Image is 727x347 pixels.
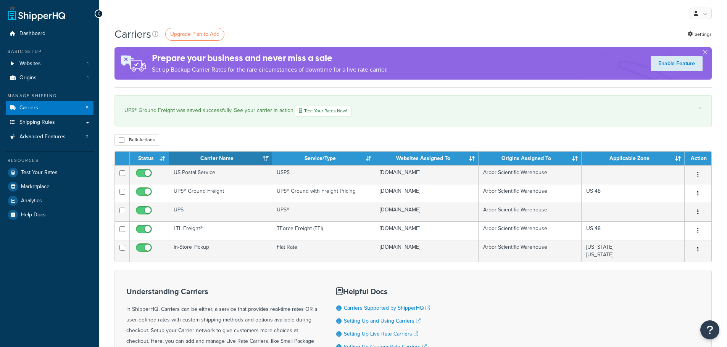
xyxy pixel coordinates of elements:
th: Websites Assigned To: activate to sort column ascending [375,152,478,165]
a: ShipperHQ Home [8,6,65,21]
span: Carriers [19,105,38,111]
a: Shipping Rules [6,115,93,130]
span: Upgrade Plan to Add [170,30,219,38]
span: Analytics [21,198,42,204]
a: Carriers 5 [6,101,93,115]
td: Flat Rate [272,240,375,262]
a: Origins 1 [6,71,93,85]
a: Test Your Rates [6,166,93,179]
li: Websites [6,57,93,71]
td: Arbor Scientific Warehouse [479,221,582,240]
li: Advanced Features [6,130,93,144]
a: Setting Up and Using Carriers [344,317,421,325]
td: UPS [169,203,272,221]
a: Help Docs [6,208,93,222]
span: 1 [87,75,89,81]
h4: Prepare your business and never miss a sale [152,52,388,64]
a: Test Your Rates Now! [295,105,351,117]
td: UPS® [272,203,375,221]
td: [DOMAIN_NAME] [375,203,478,221]
span: Dashboard [19,30,45,37]
td: [US_STATE] [US_STATE] [582,240,685,262]
th: Carrier Name: activate to sort column ascending [169,152,272,165]
h3: Understanding Carriers [126,287,317,296]
div: Resources [6,157,93,164]
td: UPS® Ground with Freight Pricing [272,184,375,203]
a: Marketplace [6,180,93,193]
td: UPS® Ground Freight [169,184,272,203]
span: 2 [86,134,89,140]
td: Arbor Scientific Warehouse [479,165,582,184]
td: [DOMAIN_NAME] [375,165,478,184]
span: Origins [19,75,37,81]
div: UPS® Ground Freight was saved successfully. See your carrier in action [124,105,702,117]
div: Manage Shipping [6,93,93,99]
span: 1 [87,61,89,67]
p: Set up Backup Carrier Rates for the rare circumstances of downtime for a live rate carrier. [152,64,388,75]
button: Open Resource Center [700,320,719,339]
td: US 48 [582,221,685,240]
img: ad-rules-rateshop-fe6ec290ccb7230408bd80ed9643f0289d75e0ffd9eb532fc0e269fcd187b520.png [114,47,152,80]
span: Marketplace [21,184,50,190]
span: Help Docs [21,212,46,218]
th: Status: activate to sort column ascending [130,152,169,165]
a: Dashboard [6,27,93,41]
td: LTL Freight® [169,221,272,240]
span: 5 [86,105,89,111]
td: [DOMAIN_NAME] [375,184,478,203]
button: Bulk Actions [114,134,159,146]
a: Analytics [6,194,93,208]
a: Websites 1 [6,57,93,71]
span: Shipping Rules [19,119,55,126]
a: Advanced Features 2 [6,130,93,144]
td: In-Store Pickup [169,240,272,262]
td: TForce Freight (TFI) [272,221,375,240]
td: [DOMAIN_NAME] [375,240,478,262]
h1: Carriers [114,27,151,42]
span: Advanced Features [19,134,66,140]
td: [DOMAIN_NAME] [375,221,478,240]
td: Arbor Scientific Warehouse [479,203,582,221]
a: × [699,105,702,111]
li: Carriers [6,101,93,115]
span: Test Your Rates [21,170,58,176]
td: US 48 [582,184,685,203]
td: Arbor Scientific Warehouse [479,184,582,203]
th: Applicable Zone: activate to sort column ascending [582,152,685,165]
td: USPS [272,165,375,184]
a: Enable Feature [651,56,703,71]
h3: Helpful Docs [336,287,436,296]
a: Setting Up Live Rate Carriers [344,330,418,338]
td: Arbor Scientific Warehouse [479,240,582,262]
th: Origins Assigned To: activate to sort column ascending [479,152,582,165]
a: Carriers Supported by ShipperHQ [344,304,430,312]
a: Upgrade Plan to Add [165,28,224,41]
td: US Postal Service [169,165,272,184]
th: Service/Type: activate to sort column ascending [272,152,375,165]
th: Action [685,152,711,165]
li: Origins [6,71,93,85]
span: Websites [19,61,41,67]
a: Settings [688,29,712,40]
div: Basic Setup [6,48,93,55]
